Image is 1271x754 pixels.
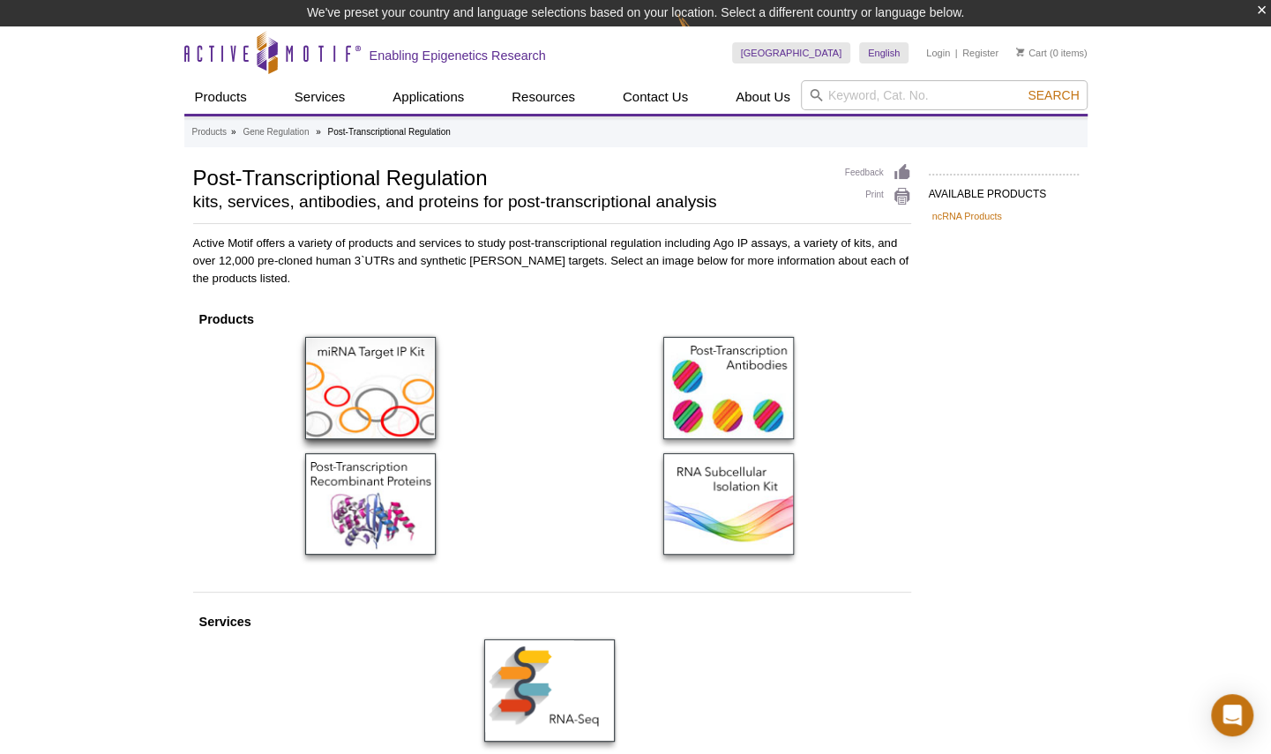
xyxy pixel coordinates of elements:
a: Products [184,80,258,114]
a: Services [284,80,356,114]
h2: Enabling Epigenetics Research [370,48,546,63]
a: miRNA Target IP Kit [305,337,436,444]
a: [GEOGRAPHIC_DATA] [732,42,851,63]
button: Search [1022,87,1084,103]
a: Register [962,47,998,59]
a: Contact Us [612,80,699,114]
a: ncRNA Products [932,208,1002,224]
div: Open Intercom Messenger [1211,694,1253,736]
img: Change Here [677,13,724,55]
h2: AVAILABLE PRODUCTS [929,174,1079,205]
a: Applications [382,80,475,114]
h2: kits, services, antibodies, and proteins for post-transcriptional analysis [193,194,827,210]
h1: Post-Transcriptional Regulation [193,163,827,190]
a: English [859,42,908,63]
img: Post Transcription Recombinant Proteins [305,453,436,555]
img: Your Cart [1016,48,1024,56]
li: | [955,42,958,63]
a: RNA Subcellular Isolation Kit [663,453,794,560]
img: RNA Subcellular Isolation Kit [663,453,794,555]
img: miRNA Target IP Kit [305,337,436,438]
p: Active Motif offers a variety of products and services to study post-transcriptional regulation i... [193,235,911,287]
a: RNA Processing Antibodies [663,337,794,444]
a: Gene Regulation [243,124,309,140]
a: Post Transcription Recombinant Proteins [305,453,436,560]
a: Print [845,187,911,206]
a: RNA-Seq Services [484,639,615,746]
li: (0 items) [1016,42,1088,63]
img: RNA Processing Antibodies [663,337,794,438]
li: Post-Transcriptional Regulation [328,127,451,137]
a: Feedback [845,163,911,183]
th: Services [195,609,909,634]
a: Resources [501,80,586,114]
input: Keyword, Cat. No. [801,80,1088,110]
span: Search [1028,88,1079,102]
li: » [231,127,236,137]
a: Login [926,47,950,59]
img: RNA-Seq Services [484,639,615,741]
a: About Us [725,80,801,114]
a: Products [192,124,227,140]
li: » [316,127,321,137]
a: Cart [1016,47,1047,59]
th: Products [195,307,909,332]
